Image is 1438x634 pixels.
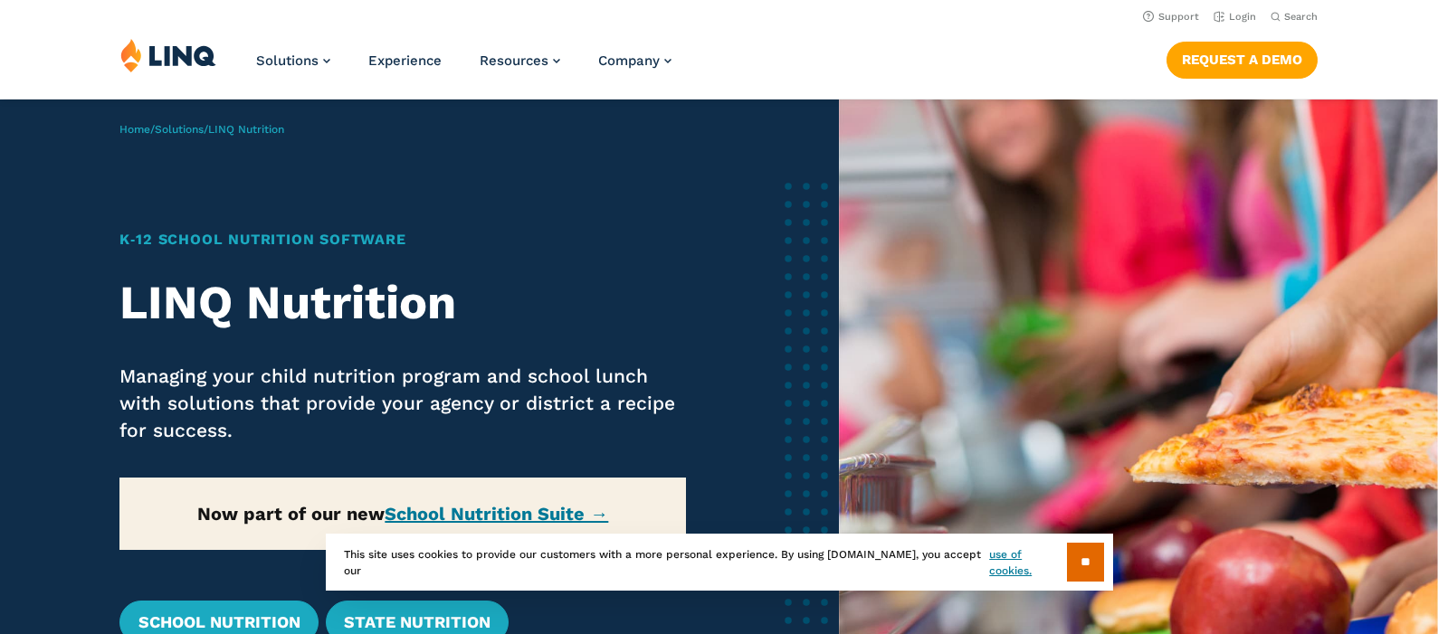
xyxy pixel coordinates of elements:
[598,52,671,69] a: Company
[119,123,284,136] span: / /
[1271,10,1318,24] button: Open Search Bar
[197,503,608,525] strong: Now part of our new
[256,38,671,98] nav: Primary Navigation
[480,52,560,69] a: Resources
[1167,42,1318,78] a: Request a Demo
[256,52,319,69] span: Solutions
[1284,11,1318,23] span: Search
[119,229,686,251] h1: K‑12 School Nutrition Software
[208,123,284,136] span: LINQ Nutrition
[1143,11,1199,23] a: Support
[120,38,216,72] img: LINQ | K‑12 Software
[480,52,548,69] span: Resources
[155,123,204,136] a: Solutions
[119,123,150,136] a: Home
[385,503,608,525] a: School Nutrition Suite →
[598,52,660,69] span: Company
[119,275,456,330] strong: LINQ Nutrition
[1214,11,1256,23] a: Login
[989,546,1066,579] a: use of cookies.
[326,534,1113,591] div: This site uses cookies to provide our customers with a more personal experience. By using [DOMAIN...
[1167,38,1318,78] nav: Button Navigation
[256,52,330,69] a: Solutions
[368,52,442,69] a: Experience
[119,363,686,444] p: Managing your child nutrition program and school lunch with solutions that provide your agency or...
